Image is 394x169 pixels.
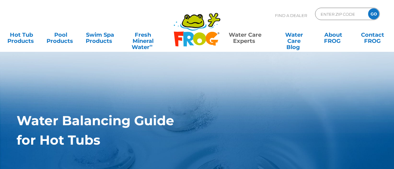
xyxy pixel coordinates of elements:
a: Water CareExperts [220,29,270,41]
input: Zip Code Form [320,10,362,19]
a: Water CareBlog [279,29,309,41]
a: Hot TubProducts [6,29,37,41]
a: Fresh MineralWater∞ [124,29,162,41]
a: PoolProducts [45,29,76,41]
p: Find A Dealer [275,8,307,23]
a: Swim SpaProducts [85,29,115,41]
h1: Water Balancing Guide [17,113,349,128]
sup: ∞ [150,43,153,48]
h1: for Hot Tubs [17,133,349,147]
a: AboutFROG [318,29,349,41]
a: ContactFROG [357,29,388,41]
input: GO [368,8,379,19]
